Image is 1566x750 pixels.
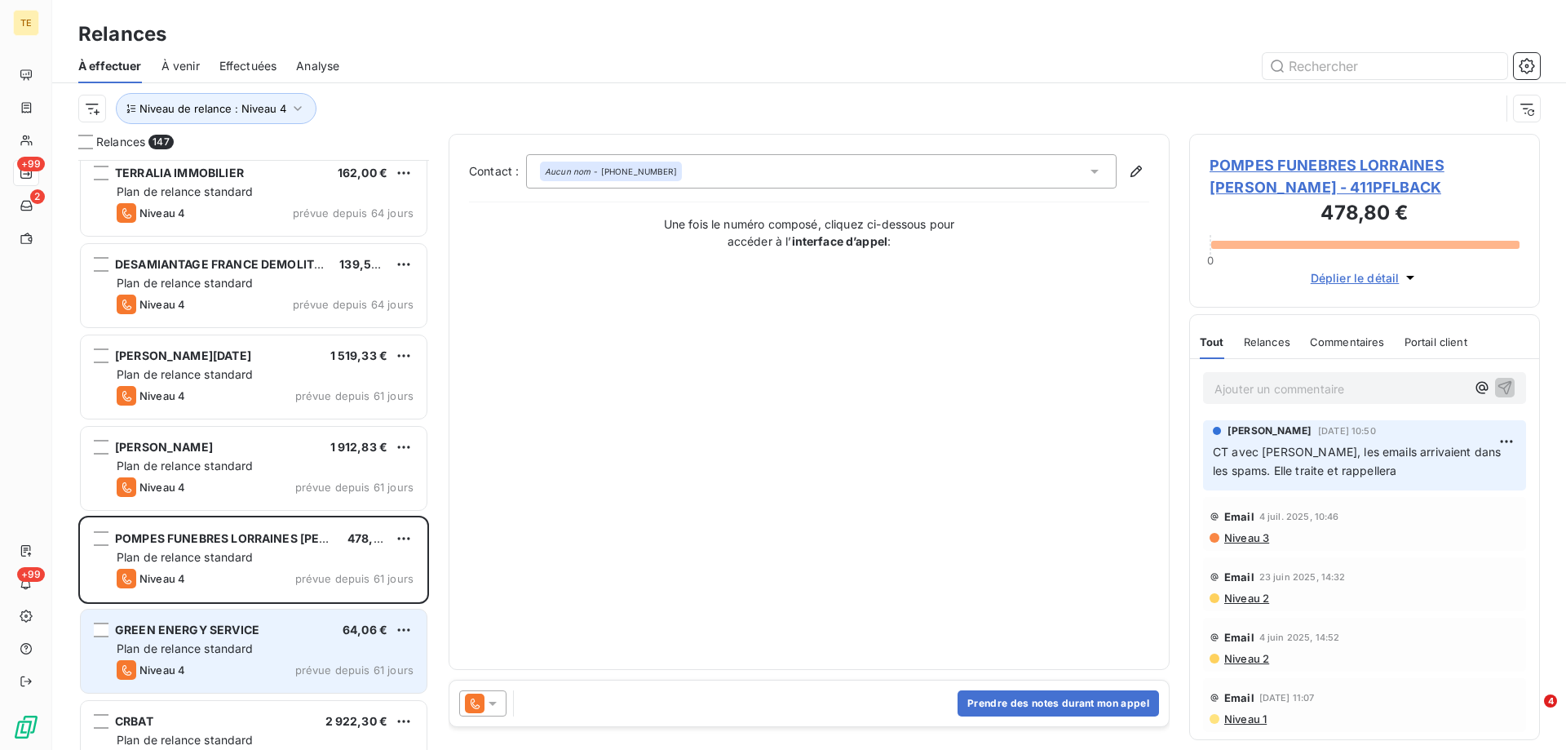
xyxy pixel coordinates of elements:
span: 2 922,30 € [325,714,388,728]
button: Prendre des notes durant mon appel [958,690,1159,717]
span: prévue depuis 61 jours [295,389,414,402]
div: grid [78,160,429,750]
span: Email [1224,691,1254,704]
span: Niveau 4 [139,206,185,220]
button: Déplier le détail [1306,268,1424,287]
span: DESAMIANTAGE FRANCE DEMOLITION [115,257,336,271]
span: Relances [96,134,145,150]
em: Aucun nom [545,166,591,177]
span: À effectuer [78,58,142,74]
span: Plan de relance standard [117,276,254,290]
span: Analyse [296,58,339,74]
span: Email [1224,631,1254,644]
span: [PERSON_NAME][DATE] [115,348,251,362]
span: 4 [1544,695,1557,708]
span: Plan de relance standard [117,550,254,564]
span: 478,80 € [347,531,399,545]
span: À venir [161,58,200,74]
span: Plan de relance standard [117,367,254,381]
span: Niveau 3 [1223,531,1269,544]
span: Tout [1200,335,1224,348]
h3: Relances [78,20,166,49]
span: 64,06 € [343,623,387,637]
span: Plan de relance standard [117,459,254,473]
span: +99 [17,157,45,171]
span: [DATE] 11:07 [1259,693,1315,703]
span: Plan de relance standard [117,733,254,747]
span: Commentaires [1310,335,1385,348]
div: TE [13,10,39,36]
span: Relances [1244,335,1290,348]
span: prévue depuis 61 jours [295,663,414,677]
span: Niveau 2 [1223,592,1269,605]
span: 4 juin 2025, 14:52 [1259,632,1340,642]
span: 162,00 € [338,166,387,180]
img: Logo LeanPay [13,714,39,740]
span: Effectuées [219,58,277,74]
span: CRBAT [115,714,153,728]
span: Niveau de relance : Niveau 4 [139,102,286,115]
span: 4 juil. 2025, 10:46 [1259,512,1339,521]
span: prévue depuis 64 jours [293,298,414,311]
span: 0 [1207,254,1214,267]
span: Niveau 4 [139,298,185,311]
span: 1 912,83 € [330,440,388,454]
span: Déplier le détail [1311,269,1400,286]
button: Niveau de relance : Niveau 4 [116,93,316,124]
span: Niveau 4 [139,389,185,402]
span: prévue depuis 61 jours [295,481,414,494]
span: POMPES FUNEBRES LORRAINES [PERSON_NAME] - 411PFLBACK [1210,154,1520,198]
span: 2 [30,189,45,204]
span: 147 [148,135,173,149]
span: Niveau 4 [139,663,185,677]
span: Portail client [1405,335,1467,348]
span: Plan de relance standard [117,184,254,198]
span: Email [1224,570,1254,584]
span: Niveau 2 [1223,652,1269,665]
span: 23 juin 2025, 14:32 [1259,572,1346,582]
span: prévue depuis 61 jours [295,572,414,585]
span: +99 [17,567,45,582]
label: Contact : [469,163,526,180]
h3: 478,80 € [1210,198,1520,231]
span: Niveau 4 [139,572,185,585]
input: Rechercher [1263,53,1507,79]
span: 1 519,33 € [330,348,388,362]
p: Une fois le numéro composé, cliquez ci-dessous pour accéder à l’ : [646,215,972,250]
span: [PERSON_NAME] [1228,424,1312,438]
span: Niveau 4 [139,481,185,494]
span: prévue depuis 64 jours [293,206,414,220]
span: 139,54 € [339,257,389,271]
span: Plan de relance standard [117,641,254,655]
span: TERRALIA IMMOBILIER [115,166,244,180]
span: POMPES FUNEBRES LORRAINES [PERSON_NAME] [115,531,398,545]
strong: interface d’appel [792,234,888,248]
div: - [PHONE_NUMBER] [545,166,677,177]
span: CT avec [PERSON_NAME], les emails arrivaient dans les spams. Elle traite et rappellera [1213,445,1505,477]
span: Niveau 1 [1223,712,1267,726]
span: GREEN ENERGY SERVICE [115,623,259,637]
span: [DATE] 10:50 [1318,426,1376,436]
span: Email [1224,510,1254,523]
iframe: Intercom live chat [1511,695,1550,734]
span: [PERSON_NAME] [115,440,213,454]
